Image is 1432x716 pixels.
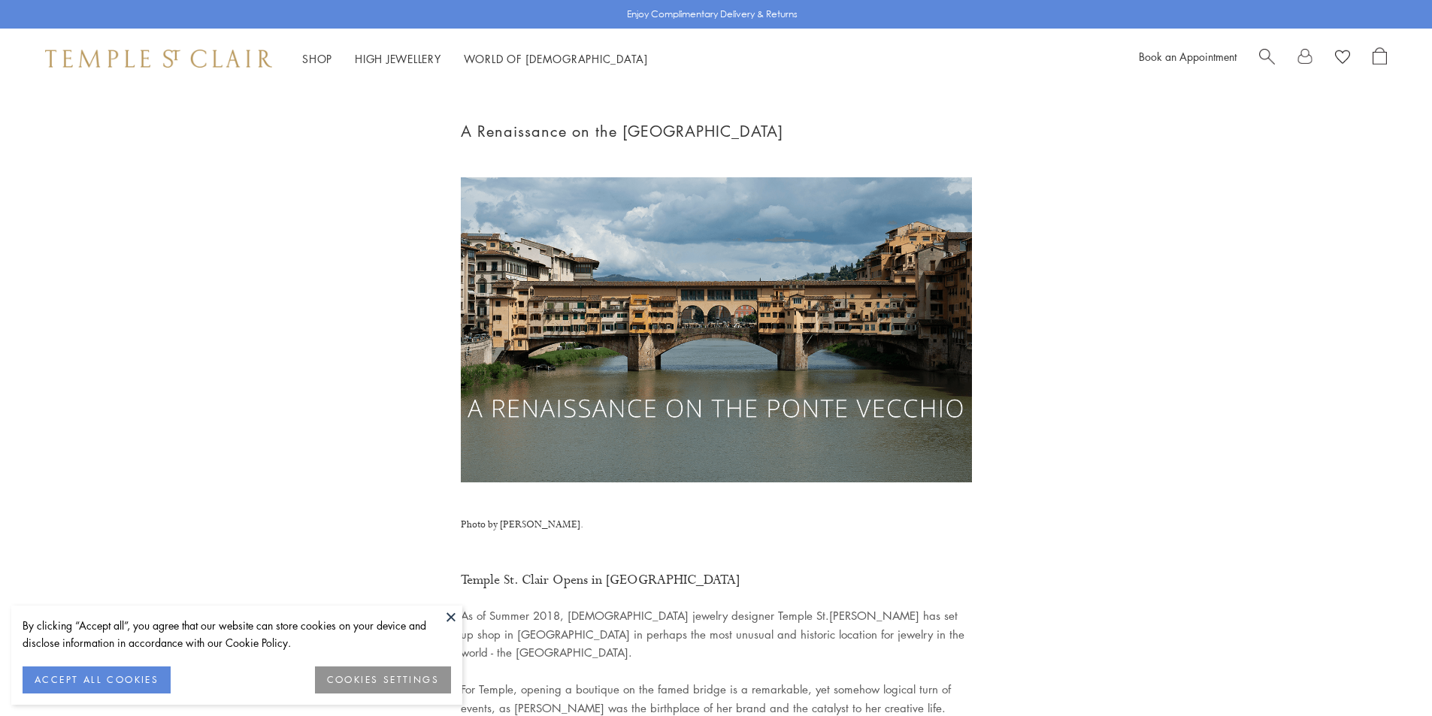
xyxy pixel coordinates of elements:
button: COOKIES SETTINGS [315,666,451,693]
nav: Main navigation [302,50,648,68]
h2: Temple St. Clair Opens in [GEOGRAPHIC_DATA] [461,568,972,593]
a: World of [DEMOGRAPHIC_DATA]World of [DEMOGRAPHIC_DATA] [464,51,648,66]
iframe: Gorgias live chat messenger [1357,645,1417,701]
img: tt14-banner.png [461,177,972,482]
img: Temple St. Clair [45,50,272,68]
a: High JewelleryHigh Jewellery [355,51,441,66]
span: Photo by [PERSON_NAME]. [461,518,583,531]
a: Open Shopping Bag [1373,47,1387,70]
p: Enjoy Complimentary Delivery & Returns [627,7,798,22]
h1: A Renaissance on the [GEOGRAPHIC_DATA] [461,119,972,144]
a: Book an Appointment [1139,49,1237,64]
a: ShopShop [302,51,332,66]
button: ACCEPT ALL COOKIES [23,666,171,693]
div: By clicking “Accept all”, you agree that our website can store cookies on your device and disclos... [23,617,451,651]
a: View Wishlist [1335,47,1350,70]
a: Search [1259,47,1275,70]
p: As of Summer 2018, [DEMOGRAPHIC_DATA] jewelry designer Temple St.[PERSON_NAME] has set up shop in... [461,606,972,662]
